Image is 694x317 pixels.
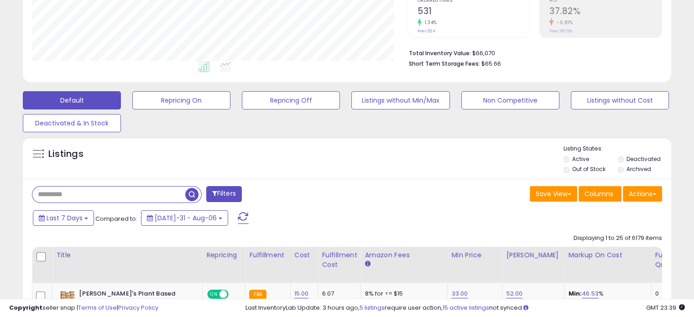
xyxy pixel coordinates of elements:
b: Short Term Storage Fees: [409,60,480,68]
span: Columns [584,189,613,198]
button: Listings without Min/Max [351,91,449,109]
span: Last 7 Days [47,213,83,223]
small: Prev: 524 [417,28,435,34]
div: 6.07 [322,290,354,298]
label: Deactivated [626,155,660,163]
div: Displaying 1 to 25 of 6179 items [574,234,662,243]
span: Compared to: [95,214,137,223]
div: Cost [294,250,314,260]
a: 5 listings [360,303,385,312]
a: 15 active listings [443,303,489,312]
div: 8% for <= $15 [365,290,440,298]
button: Repricing On [132,91,230,109]
span: $65.66 [481,59,501,68]
img: 51lVPhdAtmL._SL40_.jpg [58,290,77,308]
li: $66,070 [409,47,655,58]
span: [DATE]-31 - Aug-06 [155,213,217,223]
a: 52.00 [506,289,522,298]
a: 15.00 [294,289,309,298]
th: The percentage added to the cost of goods (COGS) that forms the calculator for Min & Max prices. [564,247,651,283]
button: Default [23,91,121,109]
a: 46.53 [582,289,599,298]
div: Title [56,250,198,260]
button: [DATE]-31 - Aug-06 [141,210,228,226]
label: Archived [626,165,651,173]
button: Non Competitive [461,91,559,109]
div: Fulfillable Quantity [655,250,686,270]
div: Last InventoryLab Update: 3 hours ago, require user action, not synced. [245,304,685,312]
small: 1.34% [422,19,437,26]
div: Repricing [206,250,241,260]
small: FBA [249,290,266,300]
button: Listings without Cost [571,91,669,109]
div: seller snap | | [9,304,158,312]
p: Listing States: [564,145,671,153]
div: Amazon Fees [365,250,444,260]
div: Min Price [451,250,498,260]
a: Privacy Policy [118,303,158,312]
button: Repricing Off [242,91,340,109]
div: Markup on Cost [568,250,647,260]
button: Filters [206,186,242,202]
a: 33.00 [451,289,468,298]
button: Deactivated & In Stock [23,114,121,132]
small: -0.81% [553,19,573,26]
button: Last 7 Days [33,210,94,226]
small: Prev: 38.13% [549,28,572,34]
a: Terms of Use [78,303,117,312]
small: Amazon Fees. [365,260,370,268]
h2: 37.82% [549,6,662,18]
h2: 531 [417,6,530,18]
button: Columns [579,186,621,202]
b: Total Inventory Value: [409,49,471,57]
label: Active [572,155,589,163]
button: Save View [530,186,577,202]
strong: Copyright [9,303,42,312]
div: Fulfillment [249,250,286,260]
div: [PERSON_NAME] [506,250,560,260]
span: 2025-08-14 23:39 GMT [646,303,685,312]
div: 0 [655,290,683,298]
h5: Listings [48,148,83,161]
button: Actions [623,186,662,202]
div: Fulfillment Cost [322,250,357,270]
b: Min: [568,289,582,298]
div: % [568,290,644,307]
label: Out of Stock [572,165,605,173]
